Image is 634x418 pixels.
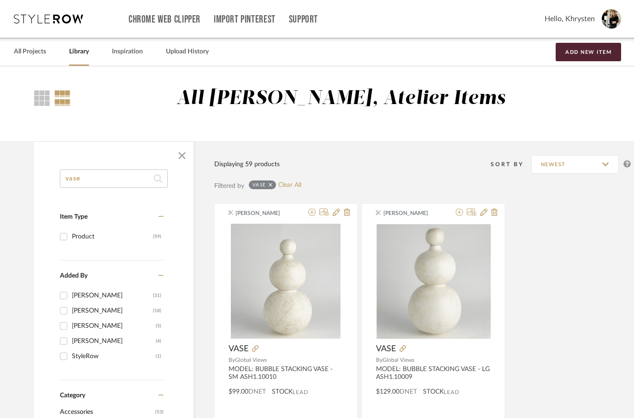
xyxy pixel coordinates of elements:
div: (59) [153,229,161,244]
a: All Projects [14,46,46,58]
button: Close [173,146,191,165]
div: Displaying 59 products [214,159,280,169]
span: Global Views [235,357,267,363]
div: Sort By [491,160,531,169]
span: DNET [399,389,417,395]
input: Search within 59 results [60,169,168,188]
a: Upload History [166,46,209,58]
span: Lead [444,389,459,395]
div: (5) [156,319,161,333]
span: STOCK [272,387,293,397]
a: Library [69,46,89,58]
div: [PERSON_NAME] [72,288,153,303]
span: By [229,357,235,363]
div: Filtered by [214,181,244,191]
button: Add New Item [556,43,621,61]
span: STOCK [423,387,444,397]
div: StyleRow [72,349,156,364]
div: (31) [153,288,161,303]
span: Item Type [60,214,88,220]
a: Clear All [278,181,301,189]
img: VASE [376,224,491,339]
div: (4) [156,334,161,348]
span: $129.00 [376,389,399,395]
span: $99.00 [229,389,248,395]
span: VASE [229,344,248,354]
div: MODEL: BUBBLE STACKING VASE - SM ASH1.10010 [229,366,343,381]
div: vase [252,182,266,188]
span: Hello, Khrysten [545,13,595,24]
span: By [376,357,382,363]
div: Product [72,229,153,244]
img: VASE [231,224,340,339]
div: [PERSON_NAME] [72,334,156,348]
div: All [PERSON_NAME], Atelier Items [176,87,505,110]
span: [PERSON_NAME] [383,209,441,217]
span: Added By [60,273,88,279]
a: Chrome Web Clipper [129,16,200,23]
span: DNET [248,389,266,395]
div: (1) [156,349,161,364]
span: Category [60,392,85,400]
div: [PERSON_NAME] [72,303,153,318]
div: (18) [153,303,161,318]
a: Inspiration [112,46,143,58]
span: Lead [293,389,308,395]
a: Support [289,16,318,23]
a: Import Pinterest [214,16,276,23]
div: [PERSON_NAME] [72,319,156,333]
span: VASE [376,344,396,354]
span: [PERSON_NAME] [235,209,294,217]
img: avatar [602,9,621,29]
span: Global Views [382,357,414,363]
div: MODEL: BUBBLE STACKING VASE - LG ASH1.10009 [376,366,491,381]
